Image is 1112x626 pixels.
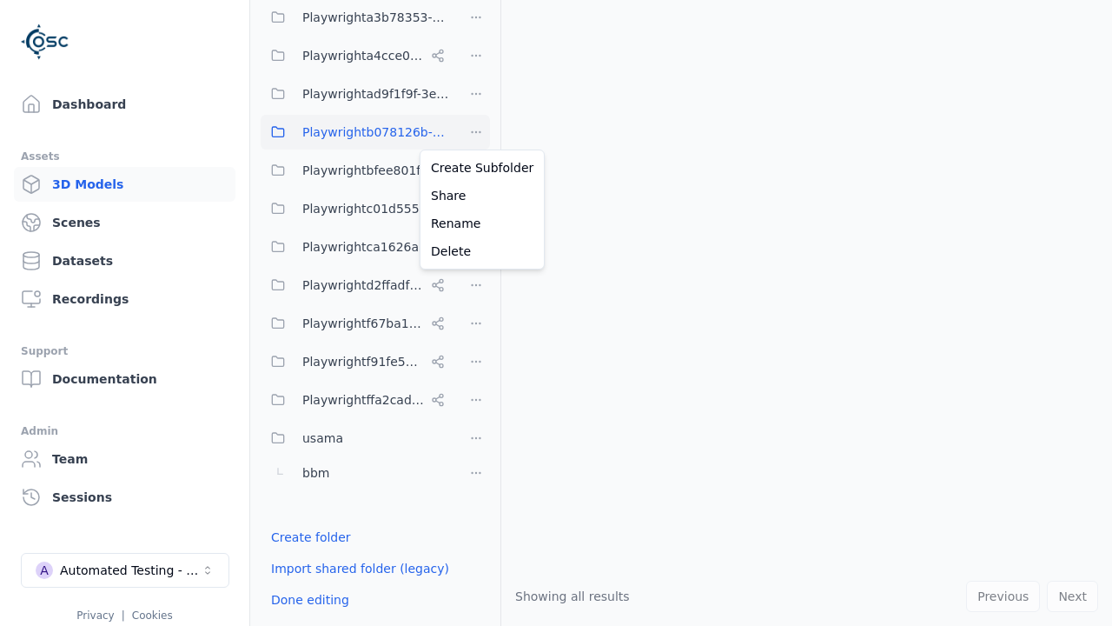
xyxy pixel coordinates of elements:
a: Share [424,182,540,210]
a: Delete [424,237,540,265]
a: Rename [424,210,540,237]
a: Create Subfolder [424,154,540,182]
